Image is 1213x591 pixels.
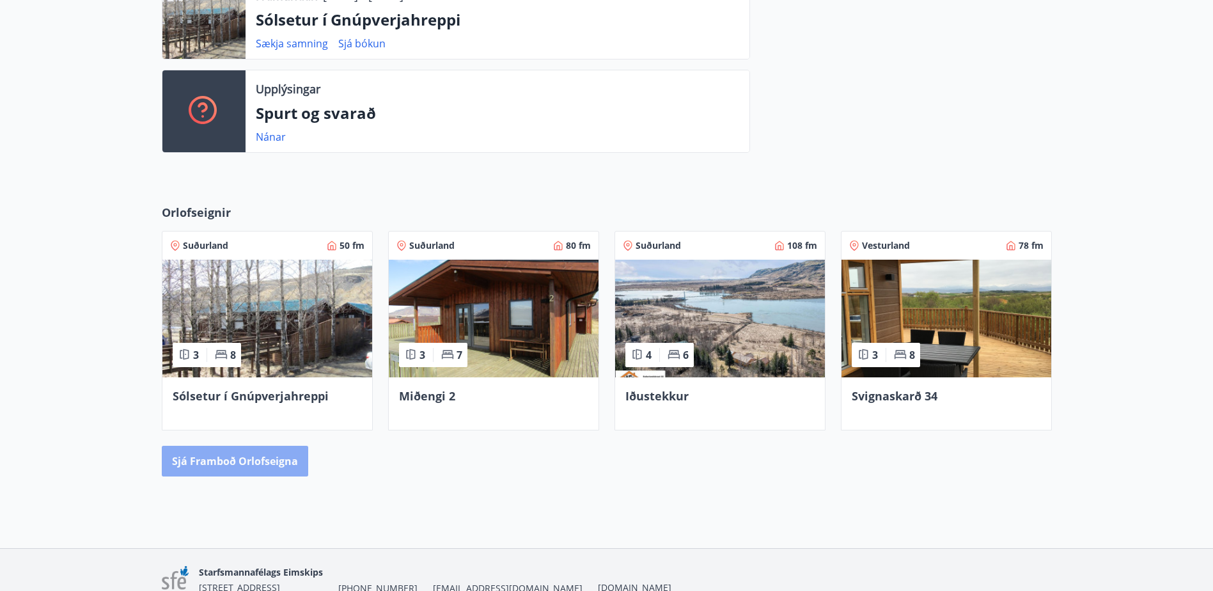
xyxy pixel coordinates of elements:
span: 3 [193,348,199,362]
span: 7 [457,348,462,362]
span: 108 fm [787,239,817,252]
span: 50 fm [340,239,364,252]
img: Paella dish [162,260,372,377]
a: Nánar [256,130,286,144]
img: Paella dish [615,260,825,377]
span: Orlofseignir [162,204,231,221]
span: Suðurland [409,239,455,252]
span: 8 [230,348,236,362]
span: Vesturland [862,239,910,252]
p: Spurt og svarað [256,102,739,124]
span: 78 fm [1019,239,1044,252]
span: Suðurland [183,239,228,252]
p: Upplýsingar [256,81,320,97]
span: 6 [683,348,689,362]
span: Suðurland [636,239,681,252]
span: 3 [872,348,878,362]
p: Sólsetur í Gnúpverjahreppi [256,9,739,31]
img: Paella dish [389,260,599,377]
a: Sjá bókun [338,36,386,51]
span: Miðengi 2 [399,388,455,404]
span: 8 [909,348,915,362]
span: Starfsmannafélags Eimskips [199,566,323,578]
span: Sólsetur í Gnúpverjahreppi [173,388,329,404]
button: Sjá framboð orlofseigna [162,446,308,477]
span: 3 [419,348,425,362]
span: 4 [646,348,652,362]
img: Paella dish [841,260,1051,377]
span: Svignaskarð 34 [852,388,937,404]
a: Sækja samning [256,36,328,51]
span: 80 fm [566,239,591,252]
span: Iðustekkur [625,388,689,404]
